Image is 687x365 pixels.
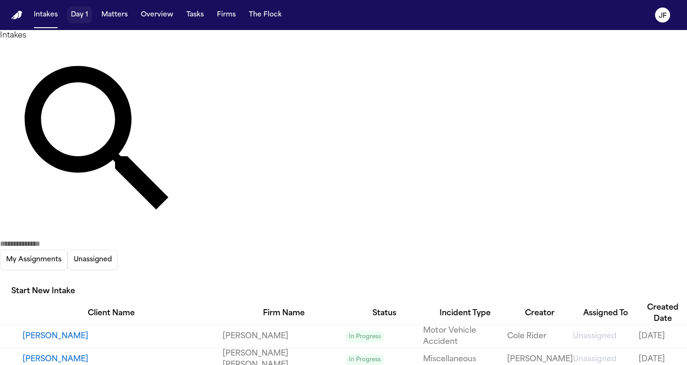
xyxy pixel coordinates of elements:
div: Created Date [639,302,687,325]
a: View details for Jessica Erenberger [423,325,507,348]
button: The Flock [245,7,286,23]
a: View details for Iris Arnold [507,354,573,365]
button: Tasks [183,7,208,23]
button: Day 1 [67,7,92,23]
a: View details for Jessica Erenberger [345,331,423,342]
div: Incident Type [423,308,507,319]
span: In Progress [345,331,385,342]
button: Intakes [30,7,62,23]
span: Unassigned [573,333,617,340]
button: Unassigned [68,250,118,270]
button: View details for Jessica Erenberger [23,331,223,342]
a: View details for Jessica Erenberger [223,331,345,342]
a: Home [11,11,23,20]
a: View details for Jessica Erenberger [573,331,639,342]
button: Firms [213,7,239,23]
a: View details for Iris Arnold [573,354,639,365]
div: Firm Name [223,308,345,319]
a: View details for Iris Arnold [423,354,507,365]
button: Matters [98,7,131,23]
div: Status [345,308,423,319]
a: View details for Iris Arnold [639,354,687,365]
img: Finch Logo [11,11,23,20]
div: Assigned To [573,308,639,319]
a: View details for Jessica Erenberger [639,331,687,342]
div: Creator [507,308,573,319]
button: View details for Iris Arnold [23,354,223,365]
a: View details for Jessica Erenberger [507,331,573,342]
button: Overview [137,7,177,23]
span: Unassigned [573,356,617,363]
